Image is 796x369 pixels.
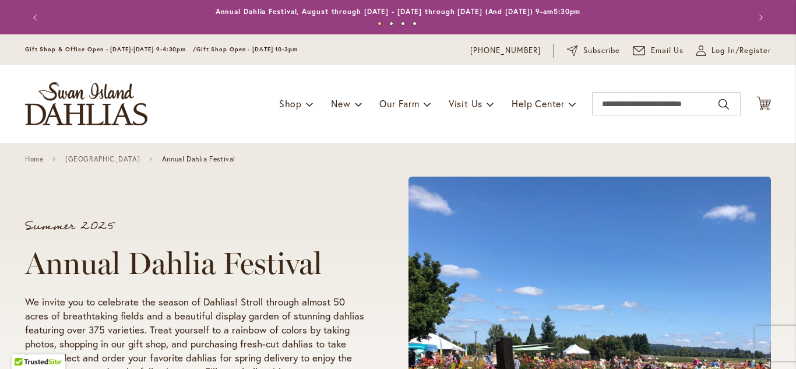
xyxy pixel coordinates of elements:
[331,97,350,110] span: New
[583,45,620,57] span: Subscribe
[696,45,771,57] a: Log In/Register
[567,45,620,57] a: Subscribe
[25,82,147,125] a: store logo
[25,220,364,232] p: Summer 2025
[748,6,771,29] button: Next
[162,155,235,163] span: Annual Dahlia Festival
[512,97,565,110] span: Help Center
[25,45,196,53] span: Gift Shop & Office Open - [DATE]-[DATE] 9-4:30pm /
[633,45,684,57] a: Email Us
[651,45,684,57] span: Email Us
[65,155,140,163] a: [GEOGRAPHIC_DATA]
[449,97,482,110] span: Visit Us
[25,6,48,29] button: Previous
[413,22,417,26] button: 4 of 4
[712,45,771,57] span: Log In/Register
[378,22,382,26] button: 1 of 4
[470,45,541,57] a: [PHONE_NUMBER]
[25,246,364,281] h1: Annual Dahlia Festival
[279,97,302,110] span: Shop
[25,155,43,163] a: Home
[389,22,393,26] button: 2 of 4
[196,45,298,53] span: Gift Shop Open - [DATE] 10-3pm
[401,22,405,26] button: 3 of 4
[379,97,419,110] span: Our Farm
[216,7,581,16] a: Annual Dahlia Festival, August through [DATE] - [DATE] through [DATE] (And [DATE]) 9-am5:30pm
